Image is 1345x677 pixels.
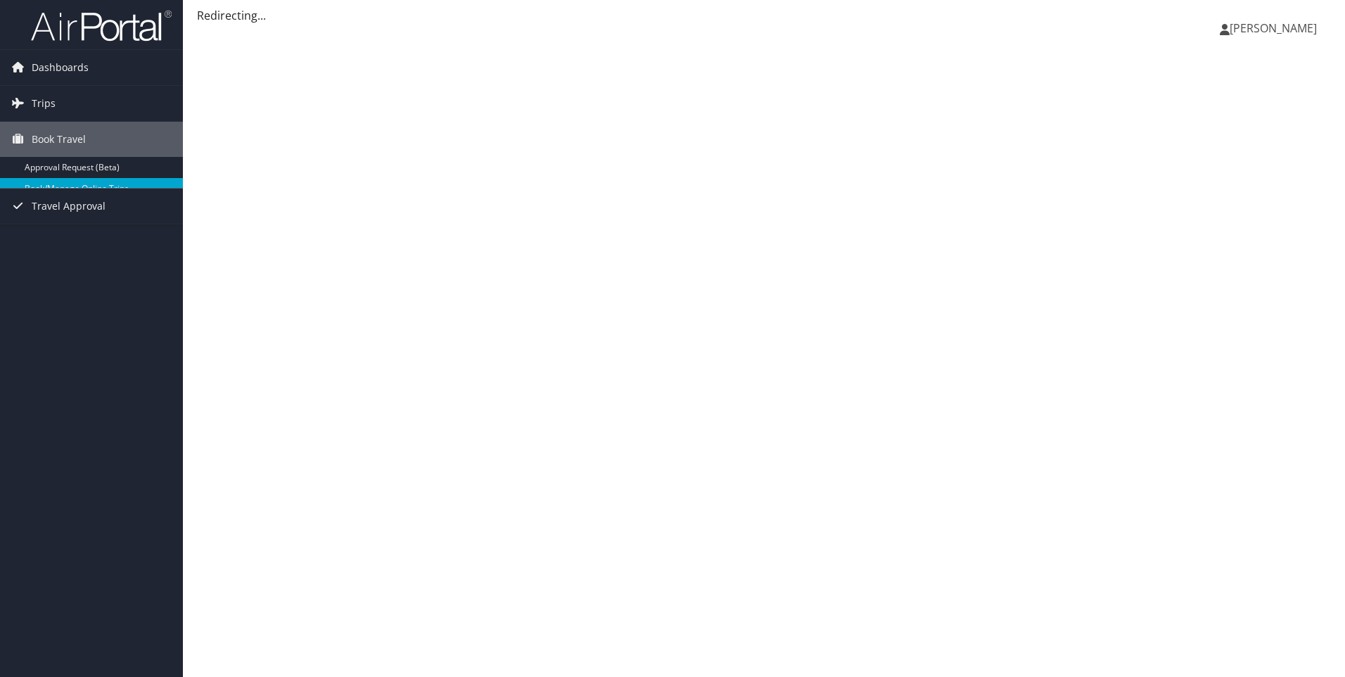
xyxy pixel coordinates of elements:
[32,122,86,157] span: Book Travel
[32,50,89,85] span: Dashboards
[197,7,1331,24] div: Redirecting...
[32,189,106,224] span: Travel Approval
[32,86,56,121] span: Trips
[31,9,172,42] img: airportal-logo.png
[1230,20,1317,36] span: [PERSON_NAME]
[1220,7,1331,49] a: [PERSON_NAME]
